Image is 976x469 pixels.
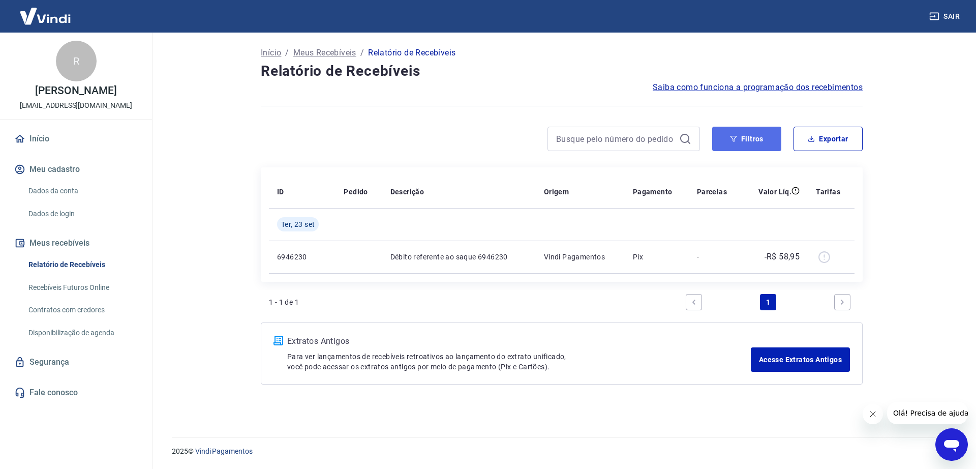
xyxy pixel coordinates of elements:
[12,232,140,254] button: Meus recebíveis
[682,290,855,314] ul: Pagination
[287,335,751,347] p: Extratos Antigos
[12,382,140,404] a: Fale conosco
[556,131,675,146] input: Busque pelo número do pedido
[277,187,284,197] p: ID
[344,187,368,197] p: Pedido
[758,187,791,197] p: Valor Líq.
[927,7,964,26] button: Sair
[12,158,140,181] button: Meu cadastro
[544,252,617,262] p: Vindi Pagamentos
[261,61,863,81] h4: Relatório de Recebíveis
[863,404,883,424] iframe: Fechar mensagem
[24,181,140,201] a: Dados da conta
[935,428,968,461] iframe: Botão para abrir a janela de mensagens
[6,7,85,15] span: Olá! Precisa de ajuda?
[12,128,140,150] a: Início
[287,351,751,372] p: Para ver lançamentos de recebíveis retroativos ao lançamento do extrato unificado, você pode aces...
[56,41,97,81] div: R
[633,187,673,197] p: Pagamento
[360,47,364,59] p: /
[816,187,840,197] p: Tarifas
[35,85,116,96] p: [PERSON_NAME]
[24,323,140,343] a: Disponibilização de agenda
[261,47,281,59] a: Início
[277,252,327,262] p: 6946230
[24,203,140,224] a: Dados de login
[12,351,140,373] a: Segurança
[24,277,140,298] a: Recebíveis Futuros Online
[887,402,968,424] iframe: Mensagem da empresa
[697,252,734,262] p: -
[12,1,78,32] img: Vindi
[390,252,528,262] p: Débito referente ao saque 6946230
[760,294,776,310] a: Page 1 is your current page
[285,47,289,59] p: /
[633,252,681,262] p: Pix
[273,336,283,345] img: ícone
[765,251,800,263] p: -R$ 58,95
[834,294,850,310] a: Next page
[653,81,863,94] a: Saiba como funciona a programação dos recebimentos
[544,187,569,197] p: Origem
[24,254,140,275] a: Relatório de Recebíveis
[172,446,952,457] p: 2025 ©
[794,127,863,151] button: Exportar
[712,127,781,151] button: Filtros
[368,47,455,59] p: Relatório de Recebíveis
[281,219,315,229] span: Ter, 23 set
[24,300,140,320] a: Contratos com credores
[293,47,356,59] a: Meus Recebíveis
[20,100,132,111] p: [EMAIL_ADDRESS][DOMAIN_NAME]
[269,297,299,307] p: 1 - 1 de 1
[195,447,253,455] a: Vindi Pagamentos
[390,187,424,197] p: Descrição
[697,187,727,197] p: Parcelas
[686,294,702,310] a: Previous page
[751,347,850,372] a: Acesse Extratos Antigos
